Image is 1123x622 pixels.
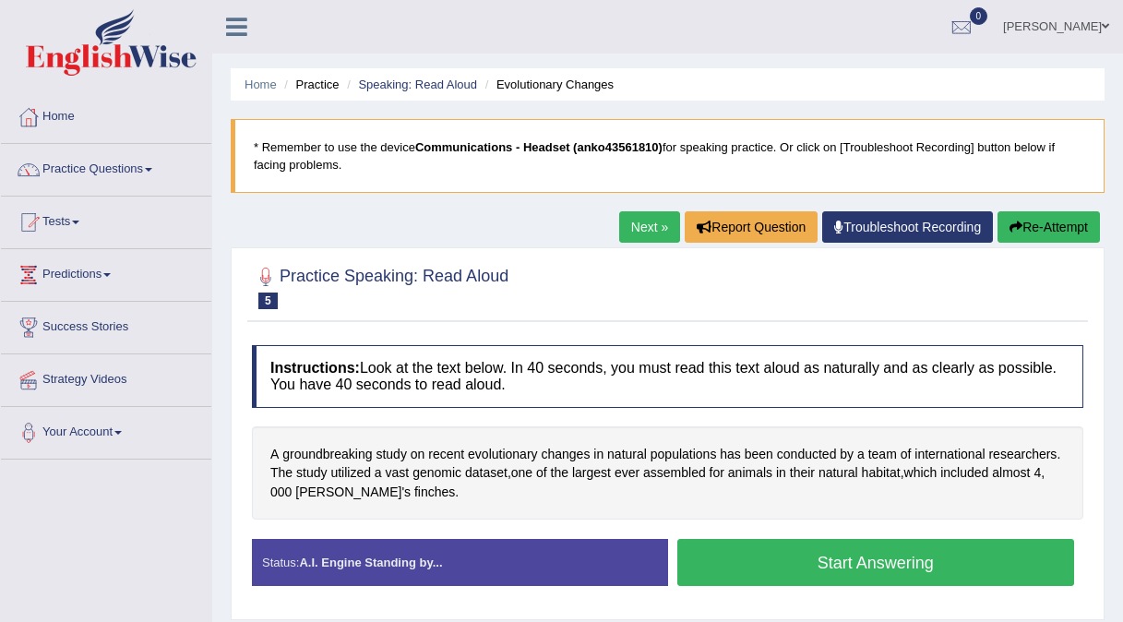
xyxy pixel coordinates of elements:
[777,445,837,464] span: Click to see word definition
[252,263,508,309] h2: Practice Speaking: Read Aloud
[375,463,382,483] span: Click to see word definition
[992,463,1030,483] span: Click to see word definition
[299,556,442,569] strong: A.I. Engine Standing by...
[481,76,614,93] li: Evolutionary Changes
[280,76,339,93] li: Practice
[541,445,590,464] span: Click to see word definition
[998,211,1100,243] button: Re-Attempt
[904,463,938,483] span: Click to see word definition
[862,463,901,483] span: Click to see word definition
[720,445,741,464] span: Click to see word definition
[386,463,410,483] span: Click to see word definition
[651,445,717,464] span: Click to see word definition
[295,483,411,502] span: Click to see word definition
[270,360,360,376] b: Instructions:
[643,463,706,483] span: Click to see word definition
[857,445,865,464] span: Click to see word definition
[728,463,772,483] span: Click to see word definition
[252,539,668,586] div: Status:
[619,211,680,243] a: Next »
[270,483,292,502] span: Click to see word definition
[745,445,773,464] span: Click to see word definition
[1,197,211,243] a: Tests
[685,211,818,243] button: Report Question
[818,463,858,483] span: Click to see word definition
[296,463,327,483] span: Click to see word definition
[940,463,988,483] span: Click to see word definition
[1,354,211,401] a: Strategy Videos
[252,345,1083,407] h4: Look at the text below. In 40 seconds, you must read this text aloud as naturally and as clearly ...
[282,445,372,464] span: Click to see word definition
[1,144,211,190] a: Practice Questions
[1033,463,1041,483] span: Click to see word definition
[376,445,406,464] span: Click to see word definition
[1,407,211,453] a: Your Account
[245,78,277,91] a: Home
[677,539,1075,586] button: Start Answering
[415,140,663,154] b: Communications - Headset (anko43561810)
[840,445,854,464] span: Click to see word definition
[511,463,532,483] span: Click to see word definition
[412,463,461,483] span: Click to see word definition
[970,7,988,25] span: 0
[252,426,1083,520] div: . , , , .
[536,463,547,483] span: Click to see word definition
[607,445,647,464] span: Click to see word definition
[593,445,603,464] span: Click to see word definition
[468,445,538,464] span: Click to see word definition
[776,463,786,483] span: Click to see word definition
[822,211,993,243] a: Troubleshoot Recording
[330,463,371,483] span: Click to see word definition
[988,445,1057,464] span: Click to see word definition
[465,463,508,483] span: Click to see word definition
[231,119,1105,193] blockquote: * Remember to use the device for speaking practice. Or click on [Troubleshoot Recording] button b...
[1,302,211,348] a: Success Stories
[414,483,455,502] span: Click to see word definition
[551,463,568,483] span: Click to see word definition
[572,463,611,483] span: Click to see word definition
[270,463,293,483] span: Click to see word definition
[790,463,815,483] span: Click to see word definition
[1,91,211,138] a: Home
[428,445,464,464] span: Click to see word definition
[270,445,279,464] span: Click to see word definition
[258,293,278,309] span: 5
[358,78,477,91] a: Speaking: Read Aloud
[1,249,211,295] a: Predictions
[901,445,912,464] span: Click to see word definition
[914,445,985,464] span: Click to see word definition
[411,445,425,464] span: Click to see word definition
[710,463,724,483] span: Click to see word definition
[615,463,639,483] span: Click to see word definition
[868,445,897,464] span: Click to see word definition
